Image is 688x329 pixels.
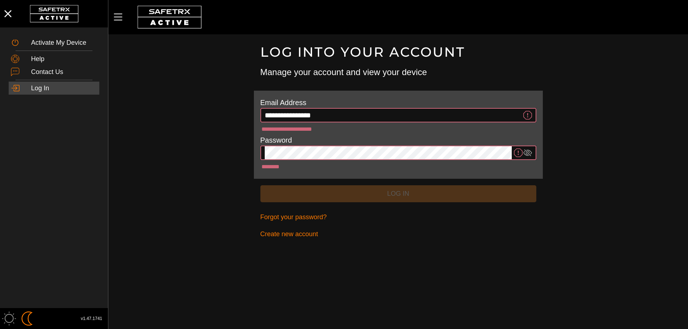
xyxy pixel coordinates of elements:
button: v1.47.1741 [77,313,107,325]
div: Contact Us [31,68,97,76]
h3: Manage your account and view your device [260,66,536,78]
img: ModeDark.svg [20,311,34,326]
button: Log In [260,185,536,202]
span: Create new account [260,229,318,240]
label: Password [260,136,292,144]
div: Help [31,55,97,63]
a: Forgot your password? [260,209,536,226]
span: Forgot your password? [260,212,327,223]
div: Activate My Device [31,39,97,47]
span: v1.47.1741 [81,315,102,322]
img: ContactUs.svg [11,68,20,76]
a: Create new account [260,226,536,243]
label: Email Address [260,99,307,107]
div: Log In [31,85,97,92]
button: Menu [112,9,130,25]
img: ModeLight.svg [2,311,16,326]
h1: Log into your account [260,44,536,60]
img: Help.svg [11,55,20,63]
span: Log In [266,188,531,199]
